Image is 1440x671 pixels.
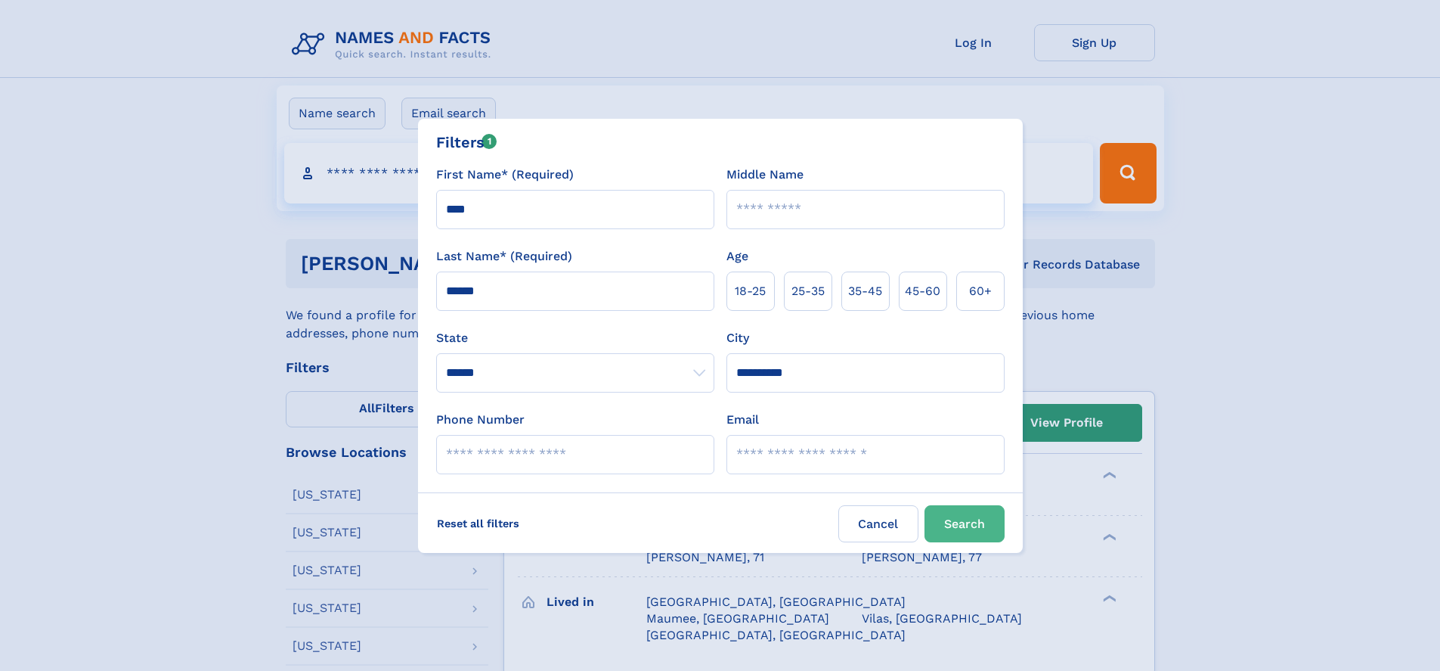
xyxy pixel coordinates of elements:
label: Age [726,247,748,266]
label: Middle Name [726,166,804,184]
label: First Name* (Required) [436,166,574,184]
label: Last Name* (Required) [436,247,572,266]
label: Email [726,411,759,429]
label: Phone Number [436,411,525,429]
span: 60+ [969,282,992,300]
span: 18‑25 [735,282,766,300]
label: State [436,329,714,347]
label: Reset all filters [427,505,529,542]
button: Search [924,505,1005,542]
span: 25‑35 [791,282,825,300]
label: Cancel [838,505,918,542]
span: 45‑60 [905,282,940,300]
span: 35‑45 [848,282,882,300]
div: Filters [436,131,497,154]
label: City [726,329,749,347]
